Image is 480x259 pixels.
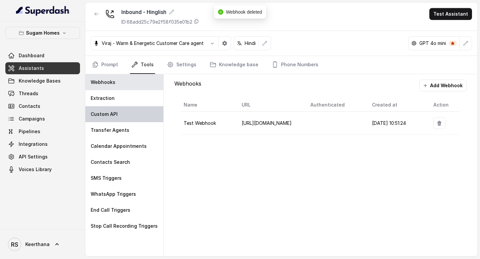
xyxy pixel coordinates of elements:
th: Authenticated [305,98,367,112]
span: Knowledge Bases [19,78,61,84]
p: Extraction [91,95,115,102]
button: Test Assistant [429,8,472,20]
p: WhatsApp Triggers [91,191,136,197]
img: light.svg [16,5,70,16]
th: Action [428,98,460,112]
p: Webhooks [174,80,201,92]
a: Campaigns [5,113,80,125]
a: Contacts [5,100,80,112]
p: Contacts Search [91,159,130,165]
span: Contacts [19,103,40,110]
p: ID: 68add25c79e2f58f035e01b2 [121,19,192,25]
p: Webhooks [91,79,115,86]
p: GPT 4o mini [419,40,446,47]
th: Name [181,98,236,112]
text: RS [11,241,18,248]
span: check-circle [218,9,223,15]
span: [DATE] 10:51:24 [372,120,406,126]
span: Threads [19,90,38,97]
span: Webhook deleted [226,9,262,15]
span: Dashboard [19,52,44,59]
span: Voices Library [19,166,52,173]
th: Created at [367,98,428,112]
p: SMS Triggers [91,175,122,181]
button: Add Webhook [419,80,467,92]
p: Calendar Appointments [91,143,147,149]
a: Knowledge Bases [5,75,80,87]
div: Inbound - Hinglish [121,8,199,16]
span: Keerthana [25,241,50,248]
th: URL [236,98,305,112]
p: Sugam Homes [26,29,60,37]
a: Voices Library [5,163,80,175]
span: [URL][DOMAIN_NAME] [242,120,292,126]
a: Pipelines [5,126,80,137]
span: API Settings [19,153,48,160]
a: Dashboard [5,50,80,62]
a: Integrations [5,138,80,150]
a: Tools [130,56,155,74]
a: Prompt [91,56,119,74]
nav: Tabs [91,56,472,74]
span: Assistants [19,65,44,72]
p: Stop Call Recording Triggers [91,223,158,229]
p: Hindi [245,40,256,47]
a: API Settings [5,151,80,163]
span: Test Webhook [184,120,216,126]
p: Transfer Agents [91,127,129,133]
a: Phone Numbers [270,56,320,74]
p: Custom API [91,111,118,118]
span: Integrations [19,141,48,147]
span: Campaigns [19,116,45,122]
a: Keerthana [5,235,80,254]
a: Knowledge base [208,56,260,74]
a: Assistants [5,62,80,74]
svg: openai logo [411,41,417,46]
a: Threads [5,88,80,100]
span: Pipelines [19,128,40,135]
p: Viraj - Warm & Energetic Customer Care agent [102,40,204,47]
a: Settings [166,56,198,74]
button: Sugam Homes [5,27,80,39]
p: End Call Triggers [91,207,130,213]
